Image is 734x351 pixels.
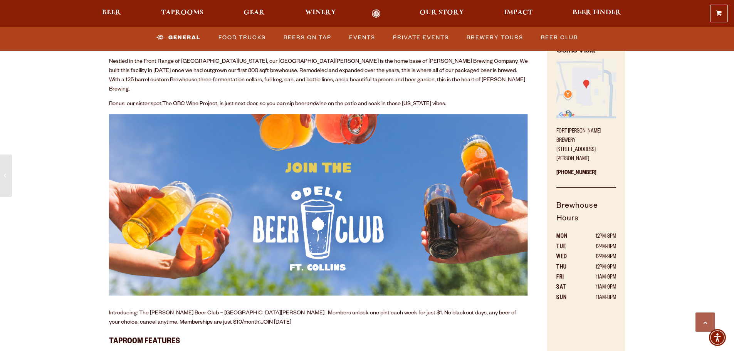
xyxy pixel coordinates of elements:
h4: Come Visit! [556,46,616,57]
td: 11AM-8PM [578,293,616,303]
a: Food Trucks [215,29,269,47]
a: Beer Finder [568,9,626,18]
td: 12PM-9PM [578,263,616,273]
a: Impact [499,9,537,18]
td: 12PM-9PM [578,252,616,262]
span: Winery [305,10,336,16]
th: FRI [556,273,578,283]
th: THU [556,263,578,273]
td: 11AM-9PM [578,283,616,293]
th: TUE [556,242,578,252]
a: Beers on Tap [280,29,334,47]
p: Fort [PERSON_NAME] Brewery [STREET_ADDRESS][PERSON_NAME] [556,123,616,164]
a: Find on Google Maps (opens in a new window) [556,114,616,121]
a: Private Events [390,29,452,47]
p: Bonus: our sister spot, , is just next door, so you can sip beer wine on the patio and soak in th... [109,100,528,109]
span: Gear [244,10,265,16]
th: MON [556,232,578,242]
td: 11AM-9PM [578,273,616,283]
a: JOIN [DATE] [260,320,291,326]
span: Impact [504,10,532,16]
a: Events [346,29,378,47]
span: three fermentation cellars, full keg, can, and bottle lines, and a beautiful taproom and beer gar... [109,77,525,93]
a: Taprooms [156,9,208,18]
h3: Taproom Features [109,333,528,349]
img: Small thumbnail of location on map [556,59,616,118]
a: Scroll to top [695,312,715,332]
em: and [306,101,316,107]
th: SAT [556,283,578,293]
p: [PHONE_NUMBER] [556,164,616,188]
td: 12PM-8PM [578,232,616,242]
div: Accessibility Menu [709,329,726,346]
h5: Brewhouse Hours [556,200,616,232]
span: Our Story [420,10,464,16]
span: Taprooms [161,10,203,16]
span: Beer Finder [573,10,621,16]
a: Winery [300,9,341,18]
a: Beer Club [538,29,581,47]
th: WED [556,252,578,262]
a: Beer [97,9,126,18]
a: Gear [239,9,270,18]
span: Beer [102,10,121,16]
th: SUN [556,293,578,303]
p: Nestled in the Front Range of [GEOGRAPHIC_DATA][US_STATE], our [GEOGRAPHIC_DATA][PERSON_NAME] is ... [109,57,528,94]
a: Our Story [415,9,469,18]
p: Introducing: The [PERSON_NAME] Beer Club – [GEOGRAPHIC_DATA][PERSON_NAME]. Members unlock one pin... [109,309,528,327]
a: Odell Home [362,9,391,18]
a: The OBC Wine Project [162,101,217,107]
td: 12PM-8PM [578,242,616,252]
a: Brewery Tours [464,29,526,47]
a: General [153,29,204,47]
